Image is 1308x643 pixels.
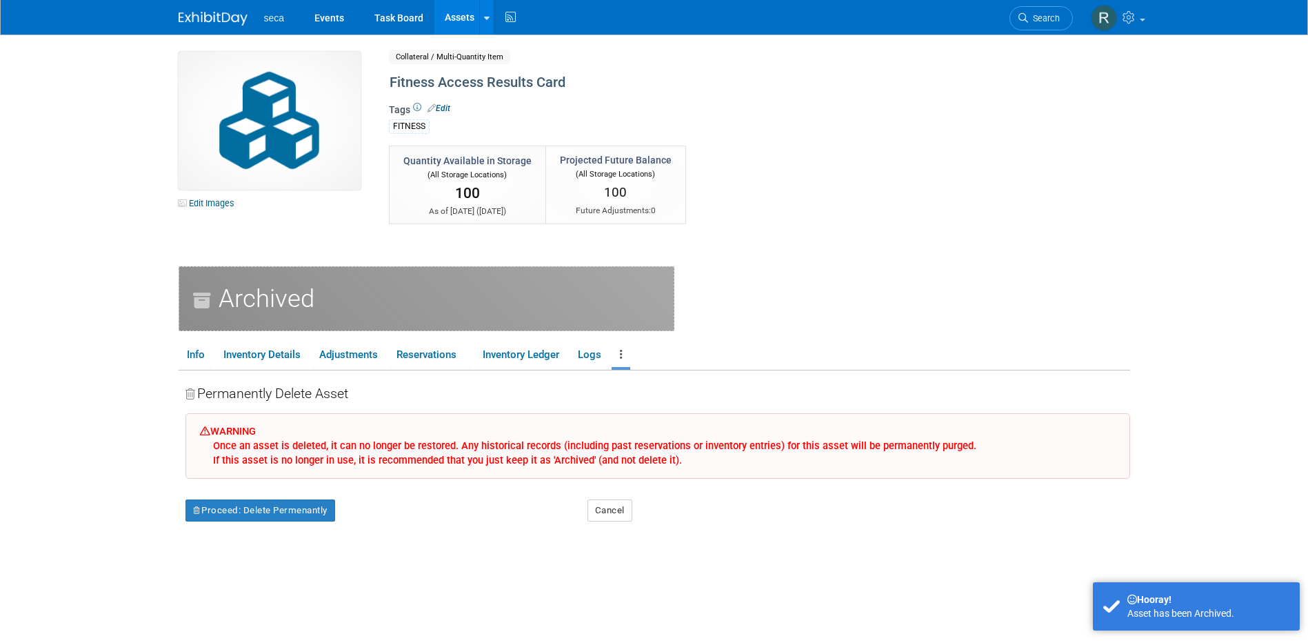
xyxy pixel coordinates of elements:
[179,52,361,190] img: Collateral-Icon-2.png
[179,12,248,26] img: ExhibitDay
[389,103,1016,143] div: Tags
[560,205,672,217] div: Future Adjustments:
[388,343,472,367] a: Reservations
[1091,5,1117,31] img: Rachel Jordan
[1028,13,1060,23] span: Search
[200,439,1116,468] div: Once an asset is deleted, it can no longer be restored. Any historical records (including past re...
[264,12,285,23] span: seca
[179,343,212,367] a: Info
[403,168,532,181] div: (All Storage Locations)
[455,185,480,201] span: 100
[185,499,335,522] button: Proceed: Delete Permenantly
[185,413,1130,479] div: WARNING
[179,266,674,331] div: Archived
[1127,606,1289,620] div: Asset has been Archived.
[179,195,240,212] a: Edit Images
[185,384,1130,408] div: Permanently Delete Asset
[560,153,672,167] div: Projected Future Balance
[389,119,430,134] div: FITNESS
[215,343,308,367] a: Inventory Details
[427,103,450,113] a: Edit
[1009,6,1073,30] a: Search
[560,167,672,180] div: (All Storage Locations)
[479,206,503,216] span: [DATE]
[651,206,656,215] span: 0
[1127,593,1289,606] div: Hooray!
[311,343,385,367] a: Adjustments
[385,70,1016,95] div: Fitness Access Results Card
[587,499,632,522] button: Cancel
[403,154,532,168] div: Quantity Available in Storage
[403,206,532,217] div: As of [DATE] ( )
[389,50,510,64] span: Collateral / Multi-Quantity Item
[604,184,627,200] span: 100
[570,343,609,367] a: Logs
[474,343,567,367] a: Inventory Ledger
